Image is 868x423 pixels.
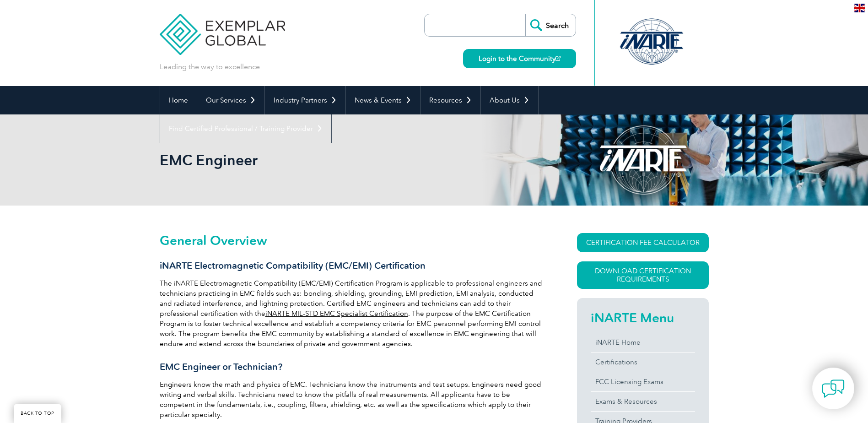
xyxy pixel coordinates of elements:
p: Leading the way to excellence [160,62,260,72]
a: iNARTE MIL-STD EMC Specialist Certification [265,309,408,318]
a: Download Certification Requirements [577,261,709,289]
h3: EMC Engineer or Technician? [160,361,544,373]
a: CERTIFICATION FEE CALCULATOR [577,233,709,252]
input: Search [525,14,576,36]
a: Certifications [591,352,695,372]
a: Login to the Community [463,49,576,68]
a: Industry Partners [265,86,345,114]
a: FCC Licensing Exams [591,372,695,391]
h3: iNARTE Electromagnetic Compatibility (EMC/EMI) Certification [160,260,544,271]
p: Engineers know the math and physics of EMC. Technicians know the instruments and test setups. Eng... [160,380,544,420]
a: Exams & Resources [591,392,695,411]
img: en [854,4,865,12]
h2: General Overview [160,233,544,248]
a: Find Certified Professional / Training Provider [160,114,331,143]
a: News & Events [346,86,420,114]
img: open_square.png [555,56,561,61]
a: BACK TO TOP [14,404,61,423]
a: Home [160,86,197,114]
p: The iNARTE Electromagnetic Compatibility (EMC/EMI) Certification Program is applicable to profess... [160,278,544,349]
img: contact-chat.png [822,377,845,400]
h2: iNARTE Menu [591,310,695,325]
h1: EMC Engineer [160,151,511,169]
a: Our Services [197,86,264,114]
a: About Us [481,86,538,114]
a: Resources [421,86,480,114]
a: iNARTE Home [591,333,695,352]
